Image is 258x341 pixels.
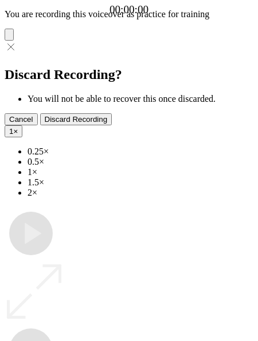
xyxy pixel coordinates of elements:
button: Discard Recording [40,113,112,125]
span: 1 [9,127,13,136]
li: 2× [28,188,253,198]
li: 1.5× [28,177,253,188]
p: You are recording this voiceover as practice for training [5,9,253,19]
a: 00:00:00 [110,3,148,16]
li: 1× [28,167,253,177]
li: 0.25× [28,146,253,157]
h2: Discard Recording? [5,67,253,82]
li: 0.5× [28,157,253,167]
button: 1× [5,125,22,137]
button: Cancel [5,113,38,125]
li: You will not be able to recover this once discarded. [28,94,253,104]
